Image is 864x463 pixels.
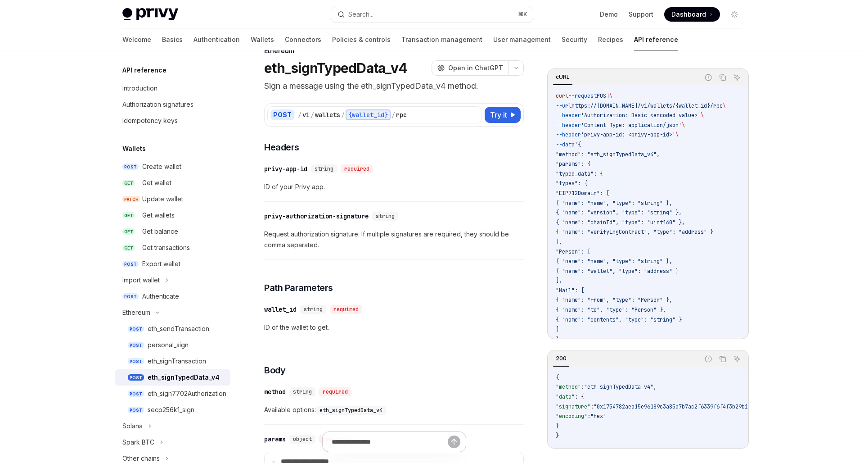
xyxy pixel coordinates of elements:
[581,383,584,390] span: :
[556,316,682,323] span: { "name": "contents", "type": "string" }
[148,340,189,350] div: personal_sign
[122,196,140,203] span: PATCH
[581,112,701,119] span: 'Authorization: Basic <encoded-value>'
[562,29,587,50] a: Security
[115,240,230,256] a: GETGet transactions
[490,109,507,120] span: Try it
[448,436,460,448] button: Send message
[302,110,310,119] div: v1
[493,29,551,50] a: User management
[653,383,657,390] span: ,
[264,182,524,192] span: ID of your Privy app.
[556,432,559,439] span: }
[581,122,682,129] span: 'Content-Type: application/json'
[148,404,194,415] div: secp256k1_sign
[671,10,706,19] span: Dashboard
[556,238,562,245] span: ],
[556,92,568,100] span: curl
[122,293,139,300] span: POST
[391,110,395,119] div: /
[702,72,714,83] button: Report incorrect code
[731,72,743,83] button: Ask AI
[122,307,150,318] div: Ethereum
[115,113,230,129] a: Idempotency keys
[556,296,672,304] span: { "name": "from", "type": "Person" },
[556,160,590,168] span: "params": {
[115,353,230,369] a: POSTeth_signTransaction
[702,353,714,365] button: Report incorrect code
[556,122,581,129] span: --header
[115,321,230,337] a: POSTeth_sendTransaction
[115,386,230,402] a: POSTeth_sign7702Authorization
[556,383,581,390] span: "method"
[556,131,581,138] span: --header
[600,10,618,19] a: Demo
[122,261,139,268] span: POST
[128,326,144,332] span: POST
[264,404,524,415] span: Available options:
[122,143,146,154] h5: Wallets
[142,194,183,204] div: Update wallet
[142,177,171,188] div: Get wallet
[122,180,135,186] span: GET
[293,388,312,395] span: string
[556,228,713,236] span: { "name": "verifyingContract", "type": "address" }
[731,353,743,365] button: Ask AI
[556,180,587,187] span: "types": {
[264,305,297,314] div: wallet_id
[448,64,503,73] span: Open in ChatGPT
[556,374,559,381] span: {
[571,102,723,109] span: https://[DOMAIN_NAME]/v1/wallets/{wallet_id}/rpc
[122,115,178,126] div: Idempotency keys
[128,342,144,349] span: POST
[264,212,369,221] div: privy-authorization-signature
[310,110,314,119] div: /
[128,390,144,397] span: POST
[432,60,508,76] button: Open in ChatGPT
[264,60,407,76] h1: eth_signTypedData_v4
[115,288,230,304] a: POSTAuthenticate
[556,258,672,265] span: { "name": "name", "type": "string" },
[142,259,180,269] div: Export wallet
[518,11,527,18] span: ⌘ K
[122,99,193,110] div: Authorization signatures
[556,336,562,343] span: },
[122,29,151,50] a: Welcome
[332,29,391,50] a: Policies & controls
[581,131,675,138] span: 'privy-app-id: <privy-app-id>'
[148,372,220,383] div: eth_signTypedData_v4
[556,248,590,255] span: "Person": [
[396,110,407,119] div: rpc
[193,29,240,50] a: Authentication
[717,353,729,365] button: Copy the contents from the code block
[142,161,181,172] div: Create wallet
[348,9,373,20] div: Search...
[315,110,340,119] div: wallets
[717,72,729,83] button: Copy the contents from the code block
[568,92,597,100] span: --request
[556,268,679,275] span: { "name": "wallet", "type": "address" }
[590,413,606,420] span: "hex"
[162,29,183,50] a: Basics
[142,226,178,237] div: Get balance
[575,141,581,148] span: '{
[128,358,144,365] span: POST
[553,72,572,82] div: cURL
[682,122,685,129] span: \
[122,83,157,94] div: Introduction
[115,337,230,353] a: POSTpersonal_sign
[122,65,166,76] h5: API reference
[597,92,609,100] span: POST
[115,256,230,272] a: POSTExport wallet
[675,131,679,138] span: \
[584,383,653,390] span: "eth_signTypedData_v4"
[122,228,135,235] span: GET
[122,437,154,448] div: Spark BTC
[304,306,323,313] span: string
[556,287,584,294] span: "Mail": [
[634,29,678,50] a: API reference
[376,213,395,220] span: string
[115,369,230,386] a: POSTeth_signTypedData_v4
[122,421,143,431] div: Solana
[556,200,672,207] span: { "name": "name", "type": "string" },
